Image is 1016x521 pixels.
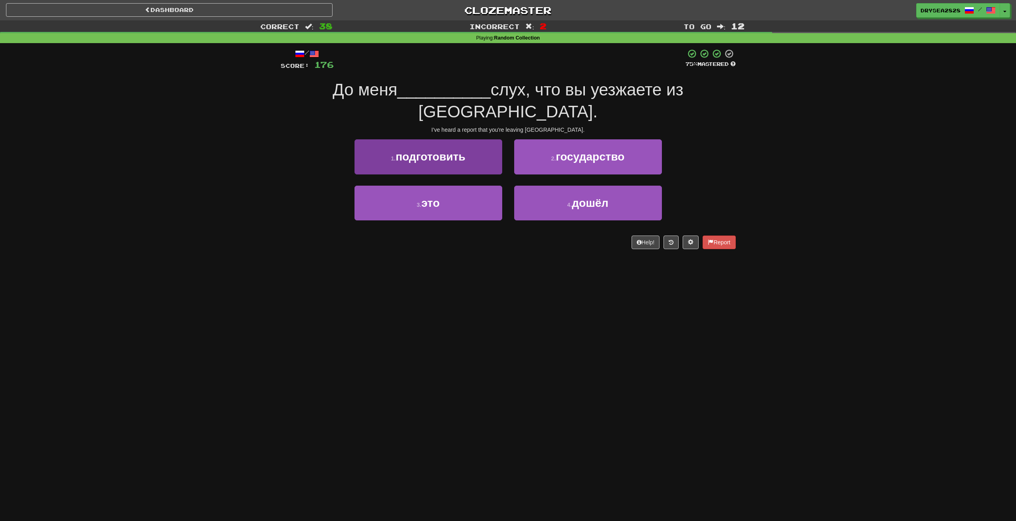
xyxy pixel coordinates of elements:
[685,61,736,68] div: Mastered
[355,186,502,220] button: 3.этo
[703,236,735,249] button: Report
[314,59,334,69] span: 176
[731,21,745,31] span: 12
[421,197,440,209] span: этo
[305,23,314,30] span: :
[525,23,534,30] span: :
[6,3,333,17] a: Dashboard
[345,3,671,17] a: Clozemaster
[683,22,711,30] span: To go
[685,61,697,67] span: 75 %
[260,22,299,30] span: Correct
[916,3,1000,18] a: DrySea2828 /
[540,21,547,31] span: 2
[632,236,660,249] button: Help!
[556,151,624,163] span: государство
[281,49,334,59] div: /
[319,21,333,31] span: 38
[921,7,961,14] span: DrySea2828
[397,80,491,99] span: __________
[333,80,397,99] span: До меня
[663,236,679,249] button: Round history (alt+y)
[396,151,465,163] span: подготовить
[551,155,556,162] small: 2 .
[717,23,726,30] span: :
[514,186,662,220] button: 4.дошёл
[391,155,396,162] small: 1 .
[355,139,502,174] button: 1.подготовить
[281,126,736,134] div: I've heard a report that you're leaving [GEOGRAPHIC_DATA].
[978,6,982,12] span: /
[281,62,309,69] span: Score:
[417,202,422,208] small: 3 .
[572,197,609,209] span: дошёл
[494,35,540,41] strong: Random Collection
[567,202,572,208] small: 4 .
[418,80,683,121] span: слух, что вы уезжаете из [GEOGRAPHIC_DATA].
[514,139,662,174] button: 2.государство
[469,22,520,30] span: Incorrect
